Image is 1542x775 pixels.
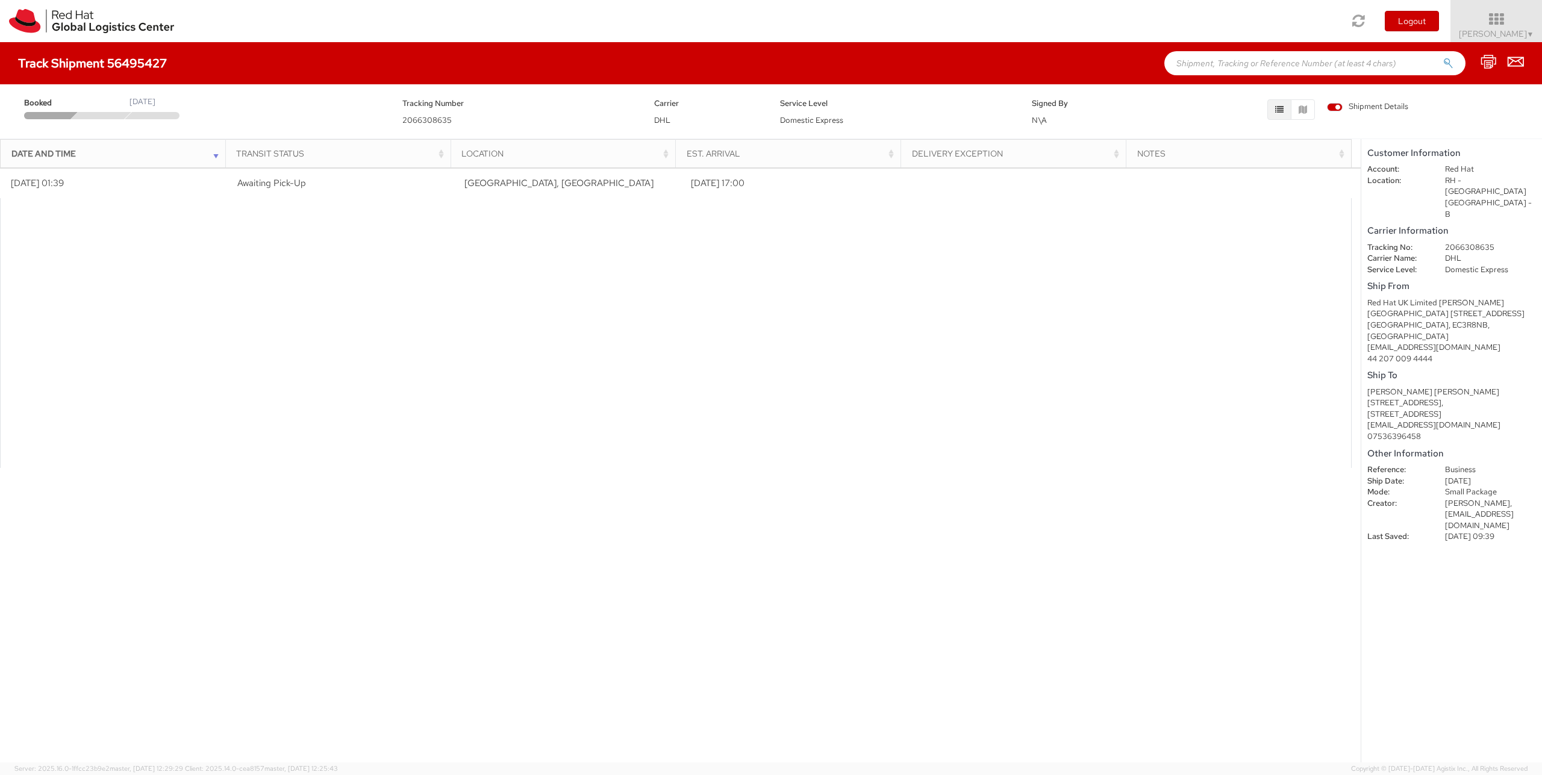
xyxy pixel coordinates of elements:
[1358,242,1436,254] dt: Tracking No:
[1367,320,1536,342] div: [GEOGRAPHIC_DATA], EC3R8NB, [GEOGRAPHIC_DATA]
[1358,487,1436,498] dt: Mode:
[654,99,762,108] h5: Carrier
[1367,281,1536,291] h5: Ship From
[1164,51,1466,75] input: Shipment, Tracking or Reference Number (at least 4 chars)
[185,764,338,773] span: Client: 2025.14.0-cea8157
[1032,115,1047,125] span: N\A
[780,99,1014,108] h5: Service Level
[461,148,672,160] div: Location
[1358,464,1436,476] dt: Reference:
[402,115,452,125] span: 2066308635
[1327,101,1408,114] label: Shipment Details
[1358,164,1436,175] dt: Account:
[9,9,174,33] img: rh-logistics-00dfa346123c4ec078e1.svg
[1367,449,1536,459] h5: Other Information
[1358,476,1436,487] dt: Ship Date:
[1137,148,1347,160] div: Notes
[1367,308,1536,320] div: [GEOGRAPHIC_DATA] [STREET_ADDRESS]
[1358,531,1436,543] dt: Last Saved:
[237,177,306,189] span: Awaiting Pick-Up
[1527,30,1534,39] span: ▼
[1327,101,1408,113] span: Shipment Details
[1351,764,1528,774] span: Copyright © [DATE]-[DATE] Agistix Inc., All Rights Reserved
[780,115,843,125] span: Domestic Express
[1367,370,1536,381] h5: Ship To
[681,168,908,198] td: [DATE] 17:00
[1385,11,1439,31] button: Logout
[687,148,897,160] div: Est. Arrival
[24,98,76,109] span: Booked
[654,115,670,125] span: DHL
[110,764,183,773] span: master, [DATE] 12:29:29
[11,148,222,160] div: Date and Time
[130,96,155,108] div: [DATE]
[1032,99,1140,108] h5: Signed By
[264,764,338,773] span: master, [DATE] 12:25:43
[1367,409,1536,420] div: [STREET_ADDRESS]
[1367,342,1536,353] div: [EMAIL_ADDRESS][DOMAIN_NAME]
[236,148,446,160] div: Transit Status
[1367,431,1536,443] div: 07536396458
[14,764,183,773] span: Server: 2025.16.0-1ffcc23b9e2
[464,177,654,189] span: LONDON, GB
[1358,175,1436,187] dt: Location:
[1367,226,1536,236] h5: Carrier Information
[1367,148,1536,158] h5: Customer Information
[1459,28,1534,39] span: [PERSON_NAME]
[1367,387,1536,398] div: [PERSON_NAME] [PERSON_NAME]
[1367,420,1536,431] div: [EMAIL_ADDRESS][DOMAIN_NAME]
[912,148,1122,160] div: Delivery Exception
[18,57,167,70] h4: Track Shipment 56495427
[1358,253,1436,264] dt: Carrier Name:
[1445,498,1512,508] span: [PERSON_NAME],
[1358,498,1436,509] dt: Creator:
[1367,353,1536,365] div: 44 207 009 4444
[1367,297,1536,309] div: Red Hat UK Limited [PERSON_NAME]
[1358,264,1436,276] dt: Service Level:
[402,99,636,108] h5: Tracking Number
[1367,397,1536,409] div: [STREET_ADDRESS],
